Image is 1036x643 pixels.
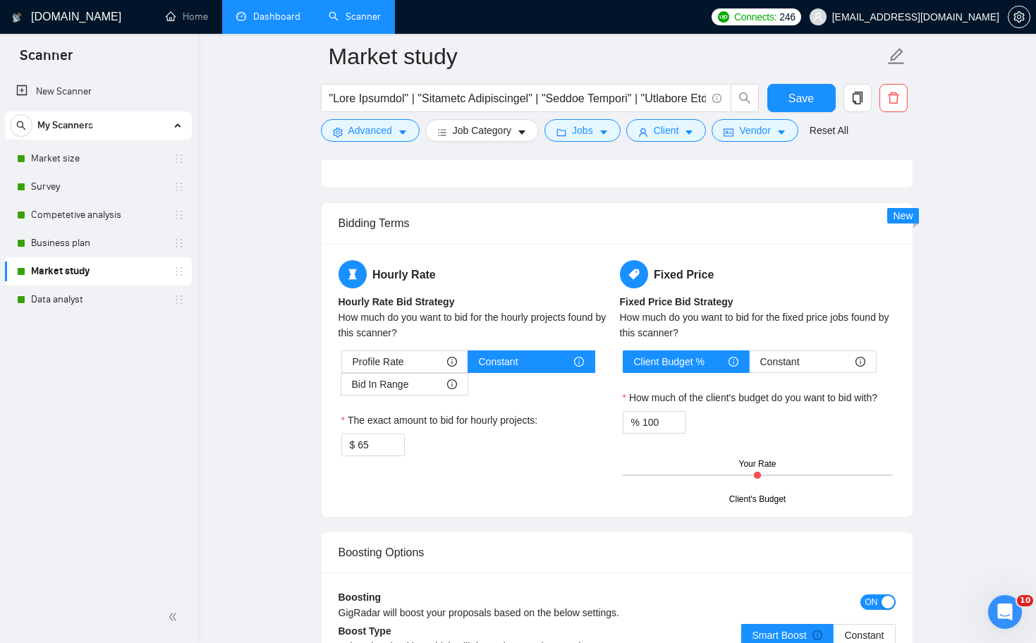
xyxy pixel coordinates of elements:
h5: Hourly Rate [339,260,614,288]
iframe: Intercom live chat [988,595,1022,629]
img: logo [12,6,22,29]
a: Survey [31,173,165,201]
a: Business plan [31,229,165,257]
div: How much do you want to bid for the hourly projects found by this scanner? [339,310,614,341]
span: user [638,127,648,137]
span: info-circle [447,379,457,389]
a: setting [1008,11,1030,23]
span: Advanced [348,123,392,138]
span: bars [437,127,447,137]
span: holder [173,153,185,164]
span: caret-down [599,127,609,137]
a: Competetive analysis [31,201,165,229]
span: edit [887,47,906,66]
span: folder [556,127,566,137]
span: 10 [1017,595,1033,606]
span: delete [880,92,907,104]
span: 246 [779,9,795,25]
span: Scanner [8,45,84,75]
button: userClientcaret-down [626,119,707,142]
span: Job Category [453,123,511,138]
span: info-circle [712,94,721,103]
span: Constant [760,351,800,372]
div: Client's Budget [729,493,786,506]
span: holder [173,266,185,277]
a: homeHome [166,11,208,23]
button: search [10,114,32,137]
input: The exact amount to bid for hourly projects: [358,434,403,455]
div: Your Rate [739,458,776,471]
span: user [813,12,823,22]
span: Client [654,123,679,138]
span: Connects: [734,9,776,25]
b: Hourly Rate Bid Strategy [339,296,455,307]
span: copy [844,92,871,104]
span: Profile Rate [353,351,404,372]
a: Market size [31,145,165,173]
span: setting [333,127,343,137]
span: tag [620,260,648,288]
span: Constant [844,630,884,641]
a: Data analyst [31,286,165,314]
a: dashboardDashboard [236,11,300,23]
span: info-circle [574,357,584,367]
a: Reset All [810,123,848,138]
div: Bidding Terms [339,203,896,243]
span: My Scanners [37,111,93,140]
a: Market study [31,257,165,286]
a: New Scanner [16,78,181,106]
div: GigRadar will boost your proposals based on the below settings. [339,605,757,620]
b: Boosting [339,592,382,603]
h5: Fixed Price [620,260,896,288]
button: folderJobscaret-down [544,119,621,142]
button: delete [879,84,908,112]
span: Jobs [572,123,593,138]
span: info-circle [855,357,865,367]
label: How much of the client's budget do you want to bid with? [623,390,878,405]
span: Save [788,90,814,107]
div: Boosting Options [339,532,896,572]
b: Fixed Price Bid Strategy [620,296,733,307]
span: search [11,121,32,130]
span: hourglass [339,260,367,288]
li: My Scanners [5,111,192,314]
li: New Scanner [5,78,192,106]
span: info-circle [729,357,738,367]
b: Boost Type [339,625,391,637]
span: Smart Boost [752,630,823,641]
span: Client Budget % [634,351,705,372]
span: caret-down [398,127,408,137]
span: caret-down [684,127,694,137]
button: search [731,84,759,112]
span: info-circle [447,357,457,367]
div: Tooltip anchor [485,148,498,161]
button: setting [1008,6,1030,28]
button: idcardVendorcaret-down [712,119,798,142]
label: The exact amount to bid for hourly projects: [341,412,538,428]
button: barsJob Categorycaret-down [425,119,539,142]
input: How much of the client's budget do you want to bid with? [642,412,685,433]
span: caret-down [776,127,786,137]
input: Scanner name... [329,39,884,74]
span: Constant [479,351,518,372]
span: holder [173,294,185,305]
span: ON [865,594,878,610]
button: Save [767,84,836,112]
span: holder [173,181,185,192]
div: How much do you want to bid for the fixed price jobs found by this scanner? [620,310,896,341]
span: New [893,210,913,221]
button: copy [843,84,872,112]
span: double-left [168,610,182,624]
span: idcard [724,127,733,137]
span: holder [173,238,185,249]
span: caret-down [517,127,527,137]
span: setting [1008,11,1030,23]
span: holder [173,209,185,221]
span: search [731,92,758,104]
input: Search Freelance Jobs... [329,90,706,107]
span: Bid In Range [352,374,409,395]
a: searchScanner [329,11,381,23]
span: Vendor [739,123,770,138]
span: info-circle [812,630,822,640]
img: upwork-logo.png [718,11,729,23]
